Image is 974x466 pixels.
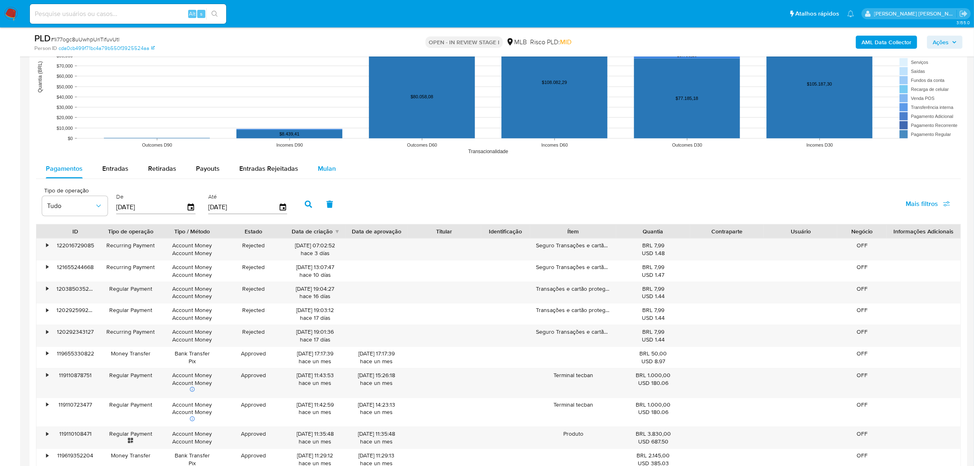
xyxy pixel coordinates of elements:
button: AML Data Collector [856,36,917,49]
a: Notificações [847,10,854,17]
a: Sair [959,9,968,18]
span: MID [560,37,571,47]
span: 3.155.0 [956,19,970,26]
div: MLB [506,38,527,47]
span: Risco PLD: [530,38,571,47]
span: Ações [933,36,949,49]
span: s [200,10,202,18]
p: emerson.gomes@mercadopago.com.br [874,10,957,18]
span: Atalhos rápidos [795,9,839,18]
b: Person ID [34,45,57,52]
button: search-icon [206,8,223,20]
input: Pesquise usuários ou casos... [30,9,226,19]
a: cda0cb499f71bc4a79b550f3925524aa [58,45,155,52]
b: PLD [34,32,51,45]
span: # 1i77ogc8uUwhpUriTifuvUtl [51,35,119,43]
b: AML Data Collector [862,36,911,49]
button: Ações [927,36,963,49]
p: OPEN - IN REVIEW STAGE I [425,36,503,48]
span: Alt [189,10,196,18]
